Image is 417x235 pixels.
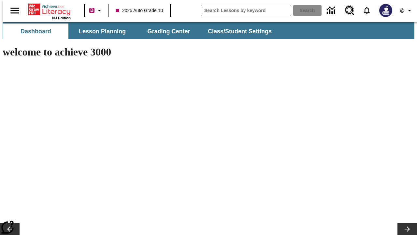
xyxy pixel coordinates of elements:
button: Class/Student Settings [203,23,277,39]
a: Resource Center, Will open in new tab [341,2,358,19]
img: Avatar [379,4,392,17]
span: 2025 Auto Grade 10 [116,7,163,14]
button: Profile/Settings [396,5,417,16]
div: SubNavbar [3,23,278,39]
input: search field [201,5,291,16]
button: Dashboard [3,23,68,39]
button: Open side menu [5,1,24,20]
button: Lesson carousel, Next [397,223,417,235]
div: SubNavbar [3,22,414,39]
a: Home [28,3,71,16]
div: Home [28,2,71,20]
button: Boost Class color is violet red. Change class color [87,5,106,16]
a: Data Center [323,2,341,20]
button: Select a new avatar [375,2,396,19]
a: Notifications [358,2,375,19]
span: @ [400,7,404,14]
span: B [90,6,93,14]
span: NJ Edition [52,16,71,20]
button: Lesson Planning [70,23,135,39]
h1: welcome to achieve 3000 [3,46,284,58]
button: Grading Center [136,23,201,39]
